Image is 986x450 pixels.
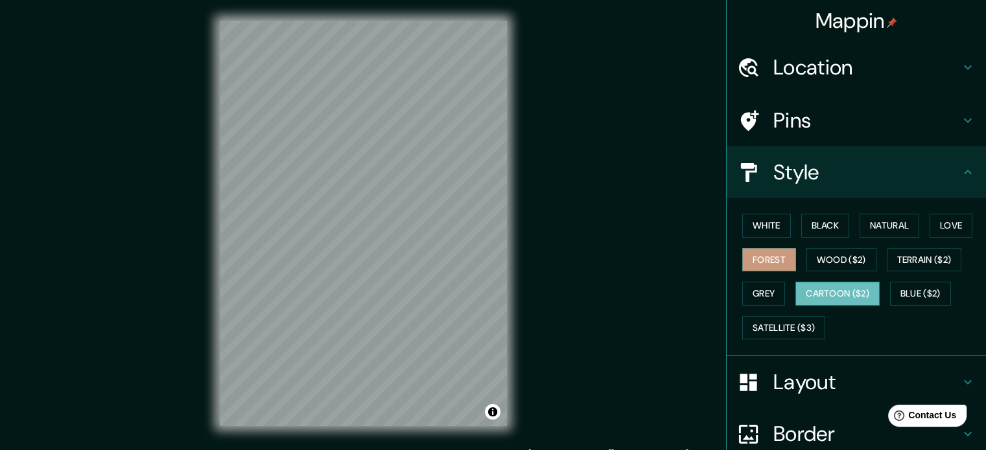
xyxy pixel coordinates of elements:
[860,214,919,238] button: Natural
[887,17,897,28] img: pin-icon.png
[220,21,507,426] canvas: Map
[773,369,960,395] h4: Layout
[742,214,791,238] button: White
[727,146,986,198] div: Style
[887,248,962,272] button: Terrain ($2)
[742,248,796,272] button: Forest
[801,214,850,238] button: Black
[773,107,960,133] h4: Pins
[890,282,951,306] button: Blue ($2)
[795,282,880,306] button: Cartoon ($2)
[773,54,960,80] h4: Location
[871,399,972,436] iframe: Help widget launcher
[742,282,785,306] button: Grey
[816,8,898,34] h4: Mappin
[727,95,986,146] div: Pins
[727,356,986,408] div: Layout
[806,248,876,272] button: Wood ($2)
[742,316,825,340] button: Satellite ($3)
[727,41,986,93] div: Location
[930,214,972,238] button: Love
[773,159,960,185] h4: Style
[773,421,960,447] h4: Border
[485,404,500,420] button: Toggle attribution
